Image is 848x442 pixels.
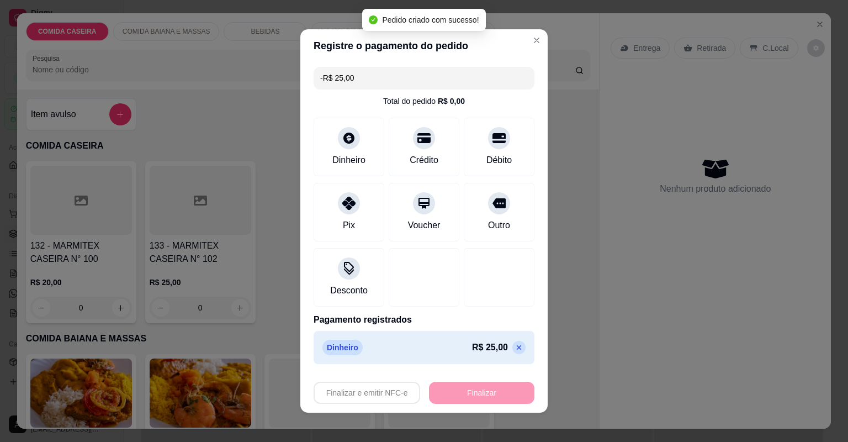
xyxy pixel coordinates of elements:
[408,219,441,232] div: Voucher
[300,29,548,62] header: Registre o pagamento do pedido
[486,154,512,167] div: Débito
[320,67,528,89] input: Ex.: hambúrguer de cordeiro
[383,96,465,107] div: Total do pedido
[330,284,368,297] div: Desconto
[528,31,545,49] button: Close
[410,154,438,167] div: Crédito
[438,96,465,107] div: R$ 0,00
[488,219,510,232] div: Outro
[472,341,508,354] p: R$ 25,00
[382,15,479,24] span: Pedido criado com sucesso!
[343,219,355,232] div: Pix
[332,154,365,167] div: Dinheiro
[369,15,378,24] span: check-circle
[322,340,363,355] p: Dinheiro
[314,313,534,327] p: Pagamento registrados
